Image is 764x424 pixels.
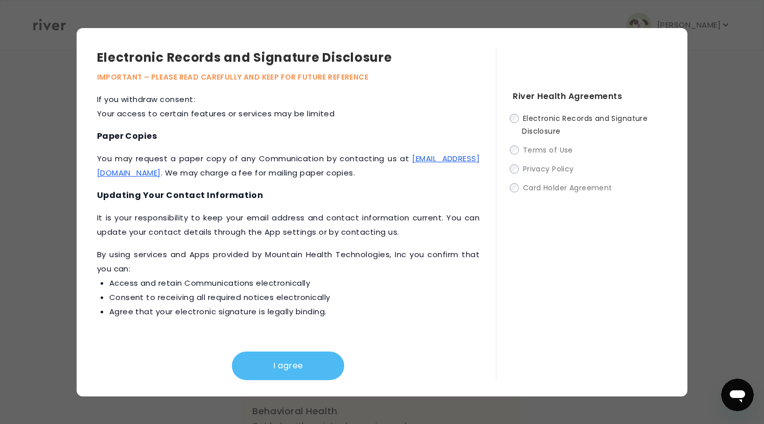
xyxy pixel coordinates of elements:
[232,352,344,380] button: I agree
[109,305,480,319] li: Agree that your electronic signature is legally binding.
[523,145,573,155] span: Terms of Use
[97,48,496,67] h3: Electronic Records and Signature Disclosure
[97,129,480,143] h4: Paper Copies
[109,290,480,305] li: Consent to receiving all required notices electronically
[109,276,480,290] li: Access and retain Communications electronically
[97,211,480,239] p: It is your responsibility to keep your email address and contact information current. You can upd...
[97,152,480,180] p: You may request a paper copy of any Communication by contacting us at . We may charge a fee for m...
[522,113,648,136] span: Electronic Records and Signature Disclosure
[97,188,480,203] h4: Updating Your Contact Information
[97,247,480,319] p: ‍By using services and Apps provided by Mountain Health Technologies, Inc you confirm that you can:
[513,89,667,104] h4: River Health Agreements
[97,92,480,121] p: If you withdraw consent: Your access to certain features or services may be limited
[523,164,574,174] span: Privacy Policy
[721,379,754,411] iframe: Button to launch messaging window
[523,183,612,193] span: Card Holder Agreement
[97,71,496,83] p: IMPORTANT – PLEASE READ CAREFULLY AND KEEP FOR FUTURE REFERENCE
